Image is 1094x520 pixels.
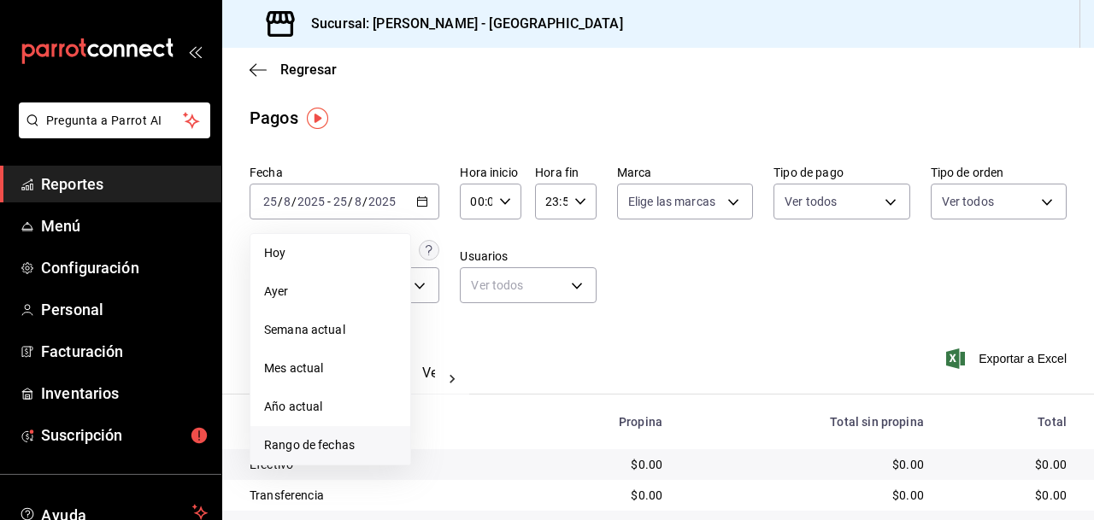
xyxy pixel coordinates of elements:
span: Semana actual [264,321,397,339]
button: Pregunta a Parrot AI [19,102,210,138]
label: Usuarios [460,250,596,262]
input: ---- [297,195,326,208]
label: Hora inicio [460,167,521,178]
label: Fecha [250,167,439,178]
label: Hora fin [535,167,597,178]
span: Reportes [41,172,208,196]
button: open_drawer_menu [188,44,202,58]
span: Pregunta a Parrot AI [46,112,184,130]
span: Inventarios [41,382,208,405]
label: Marca [617,167,753,178]
input: -- [354,195,362,208]
input: -- [283,195,291,208]
div: $0.00 [537,487,662,504]
img: Tooltip marker [307,108,328,129]
span: Ver todos [942,193,994,210]
a: Pregunta a Parrot AI [12,124,210,142]
span: - [327,195,331,208]
h3: Sucursal: [PERSON_NAME] - [GEOGRAPHIC_DATA] [297,14,623,34]
span: Menú [41,214,208,237]
span: Mes actual [264,359,397,377]
span: Elige las marcas [628,193,715,210]
span: Hoy [264,244,397,262]
span: Configuración [41,256,208,279]
div: $0.00 [537,456,662,473]
div: Total [951,415,1067,429]
div: $0.00 [951,456,1067,473]
button: Regresar [250,61,337,78]
label: Tipo de orden [931,167,1067,178]
button: Exportar a Excel [950,348,1067,369]
span: Rango de fechas [264,436,397,454]
span: / [291,195,297,208]
div: Transferencia [250,487,509,504]
div: $0.00 [690,456,924,473]
span: / [278,195,283,208]
span: Año actual [264,398,397,416]
span: Ayer [264,283,397,301]
span: Ver todos [785,193,837,210]
input: -- [332,195,348,208]
div: Total sin propina [690,415,924,429]
div: $0.00 [951,487,1067,504]
div: Ver todos [460,267,596,303]
button: Ver pagos [422,365,486,394]
span: / [348,195,353,208]
label: Tipo de pago [773,167,909,178]
span: Personal [41,298,208,321]
div: Pagos [250,105,298,131]
input: -- [262,195,278,208]
span: Regresar [280,61,337,78]
span: Facturación [41,340,208,363]
div: $0.00 [690,487,924,504]
span: Suscripción [41,424,208,447]
div: Propina [537,415,662,429]
span: / [362,195,368,208]
input: ---- [368,195,397,208]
